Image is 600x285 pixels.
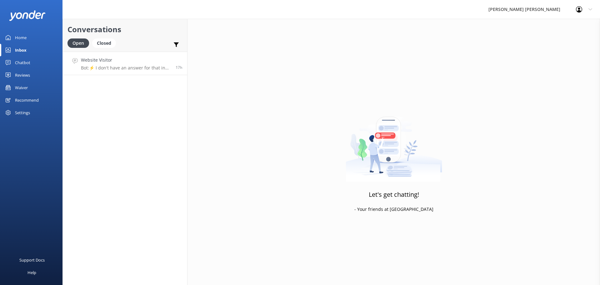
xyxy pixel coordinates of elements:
[346,104,442,182] img: artwork of a man stealing a conversation from at giant smartphone
[92,39,119,46] a: Closed
[67,39,92,46] a: Open
[369,190,419,200] h3: Let's get chatting!
[15,69,30,81] div: Reviews
[81,57,171,64] h4: Website Visitor
[19,254,45,266] div: Support Docs
[15,106,30,119] div: Settings
[354,206,433,213] p: - Your friends at [GEOGRAPHIC_DATA]
[27,266,36,279] div: Help
[67,23,182,35] h2: Conversations
[9,10,45,21] img: yonder-white-logo.png
[15,81,28,94] div: Waiver
[176,65,182,70] span: 09:15pm 15-Aug-2025 (UTC +12:00) Pacific/Auckland
[15,44,27,56] div: Inbox
[15,94,39,106] div: Recommend
[63,52,187,75] a: Website VisitorBot:⚡ I don't have an answer for that in my knowledge base. Please try and rephras...
[15,56,30,69] div: Chatbot
[81,65,171,71] p: Bot: ⚡ I don't have an answer for that in my knowledge base. Please try and rephrase your questio...
[92,38,116,48] div: Closed
[15,31,27,44] div: Home
[67,38,89,48] div: Open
